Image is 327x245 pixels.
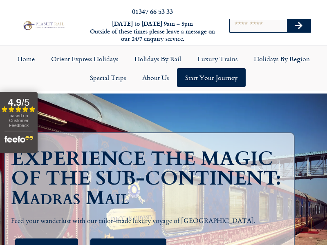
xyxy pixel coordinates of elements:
a: Orient Express Holidays [43,49,126,68]
a: Holidays by Region [246,49,318,68]
a: Home [9,49,43,68]
p: Feed your wanderlust with our tailor-made luxury voyage of [GEOGRAPHIC_DATA]. [11,216,288,227]
a: Special Trips [82,68,134,87]
a: Luxury Trains [189,49,246,68]
h6: [DATE] to [DATE] 9am – 5pm Outside of these times please leave a message on our 24/7 enquiry serv... [89,20,216,43]
button: Search [287,19,311,32]
img: Planet Rail Train Holidays Logo [22,20,65,31]
a: 01347 66 53 33 [132,7,173,16]
nav: Menu [4,49,323,87]
h1: EXPERIENCE THE MAGIC OF THE SUB-CONTINENT: Madras Mail [11,149,292,208]
a: Holidays by Rail [126,49,189,68]
a: About Us [134,68,177,87]
a: Start your Journey [177,68,246,87]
